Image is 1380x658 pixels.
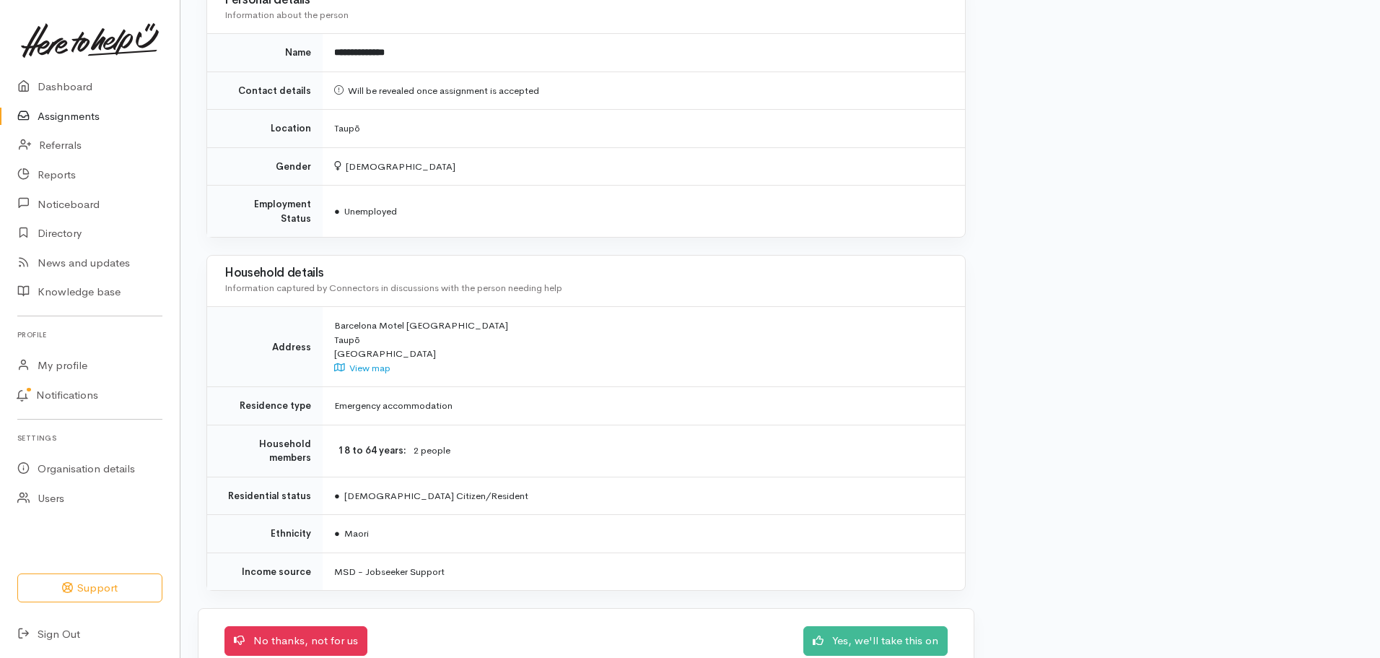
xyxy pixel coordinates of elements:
td: Residence type [207,387,323,425]
span: ● [334,490,340,502]
h6: Settings [17,428,162,448]
td: Ethnicity [207,515,323,553]
a: View map [334,362,390,374]
td: Address [207,307,323,387]
td: Will be revealed once assignment is accepted [323,72,965,110]
td: Contact details [207,72,323,110]
span: Maori [334,527,369,540]
span: [DEMOGRAPHIC_DATA] Citizen/Resident [334,490,528,502]
td: Gender [207,147,323,186]
span: Unemployed [334,205,397,217]
dt: 18 to 64 years [334,443,406,458]
h6: Profile [17,325,162,345]
span: ● [334,205,340,217]
td: Employment Status [207,186,323,238]
div: Barcelona Motel [GEOGRAPHIC_DATA] Taupō [GEOGRAPHIC_DATA] [334,319,948,375]
td: MSD - Jobseeker Support [323,553,965,590]
td: Emergency accommodation [323,387,965,425]
button: Support [17,573,162,603]
span: Information about the person [224,9,349,21]
span: ● [334,527,340,540]
td: Household members [207,425,323,477]
td: Residential status [207,477,323,515]
td: Income source [207,553,323,590]
h3: Household details [224,267,948,280]
td: Location [207,110,323,148]
a: No thanks, not for us [224,626,367,656]
td: Name [207,34,323,72]
span: [DEMOGRAPHIC_DATA] [334,160,455,173]
span: Information captured by Connectors in discussions with the person needing help [224,282,562,294]
a: Yes, we'll take this on [803,626,948,656]
dd: 2 people [414,443,948,459]
td: Taupō [323,110,965,148]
